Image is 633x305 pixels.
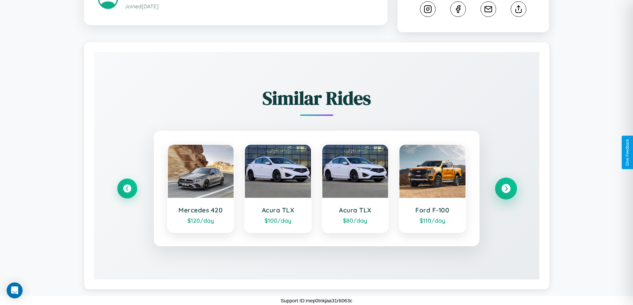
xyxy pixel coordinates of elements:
[252,206,304,214] h3: Acura TLX
[329,206,382,214] h3: Acura TLX
[625,139,630,166] div: Give Feedback
[244,144,312,233] a: Acura TLX$100/day
[399,144,466,233] a: Ford F-100$110/day
[167,144,235,233] a: Mercedes 420$120/day
[174,206,227,214] h3: Mercedes 420
[7,282,23,298] div: Open Intercom Messenger
[252,217,304,224] div: $ 100 /day
[125,2,373,11] p: Joined [DATE]
[281,296,353,305] p: Support ID: mep0tnkjaa31rtt063c
[322,144,389,233] a: Acura TLX$80/day
[329,217,382,224] div: $ 80 /day
[406,206,459,214] h3: Ford F-100
[174,217,227,224] div: $ 120 /day
[117,85,516,111] h2: Similar Rides
[406,217,459,224] div: $ 110 /day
